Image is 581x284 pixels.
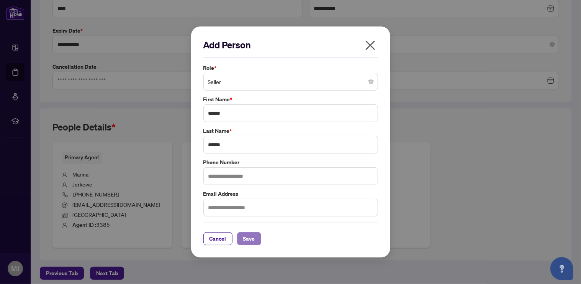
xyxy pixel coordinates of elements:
[203,127,378,135] label: Last Name
[203,39,378,51] h2: Add Person
[364,39,376,51] span: close
[237,232,261,245] button: Save
[203,232,232,245] button: Cancel
[203,190,378,198] label: Email Address
[203,158,378,167] label: Phone Number
[243,233,255,245] span: Save
[369,79,373,84] span: close-circle
[209,233,226,245] span: Cancel
[203,95,378,104] label: First Name
[550,257,573,280] button: Open asap
[203,64,378,72] label: Role
[208,74,373,89] span: Seller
